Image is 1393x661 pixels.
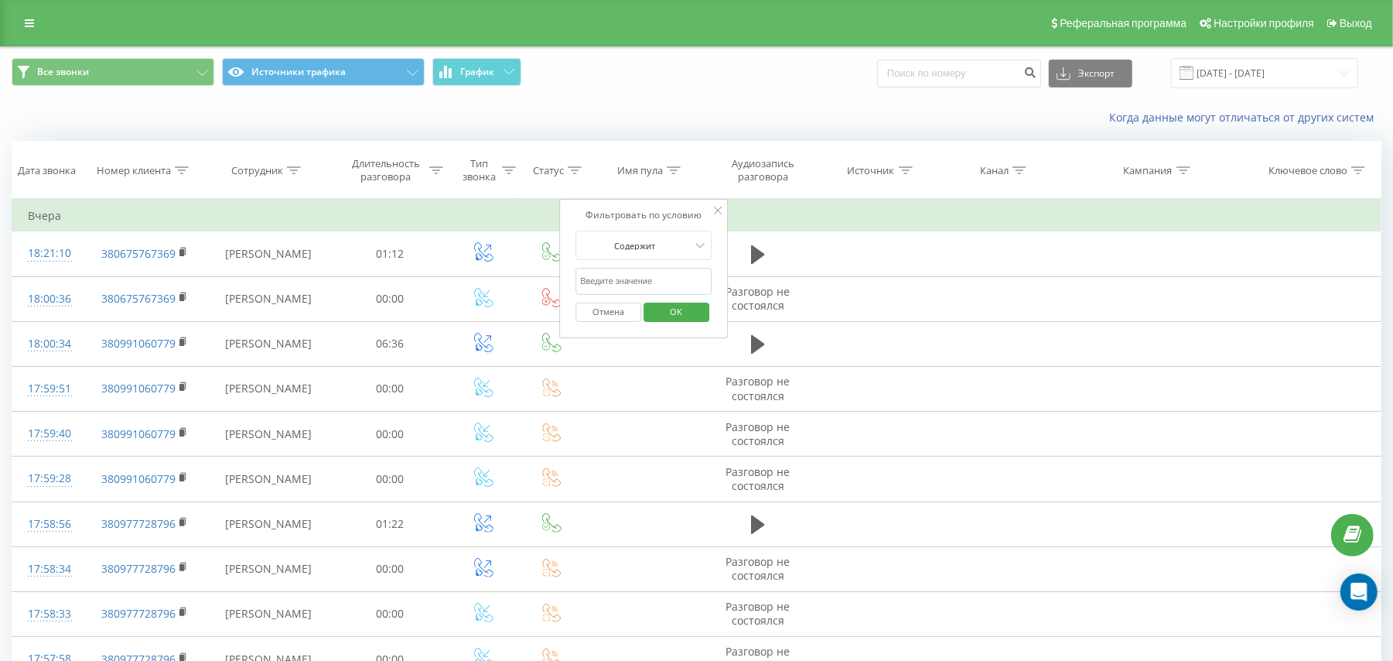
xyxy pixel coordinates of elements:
[717,157,809,183] div: Аудиозапись разговора
[655,300,698,324] span: OK
[101,426,176,441] a: 380991060779
[726,374,790,402] span: Разговор не состоялся
[204,546,333,591] td: [PERSON_NAME]
[204,276,333,321] td: [PERSON_NAME]
[726,554,790,583] span: Разговор не состоялся
[28,329,70,359] div: 18:00:34
[37,66,89,78] span: Все звонки
[18,164,76,177] div: Дата звонка
[28,374,70,404] div: 17:59:51
[980,164,1009,177] div: Канал
[432,58,521,86] button: График
[461,67,495,77] span: График
[101,606,176,621] a: 380977728796
[575,303,641,322] button: Отмена
[28,464,70,494] div: 17:59:28
[1109,110,1381,125] a: Когда данные могут отличаться от других систем
[101,471,176,486] a: 380991060779
[101,381,176,396] a: 380991060779
[1268,164,1347,177] div: Ключевое слово
[204,231,333,276] td: [PERSON_NAME]
[1124,164,1173,177] div: Кампания
[101,246,176,261] a: 380675767369
[726,284,790,313] span: Разговор не состоялся
[101,291,176,306] a: 380675767369
[333,546,447,591] td: 00:00
[333,591,447,636] td: 00:00
[617,164,663,177] div: Имя пула
[28,238,70,269] div: 18:21:10
[12,200,1381,231] td: Вчера
[28,509,70,539] div: 17:58:56
[533,164,564,177] div: Статус
[877,60,1041,87] input: Поиск по номеру
[644,303,709,322] button: OK
[726,420,790,448] span: Разговор не состоялся
[333,231,447,276] td: 01:12
[333,321,447,366] td: 06:36
[12,58,214,86] button: Все звонки
[204,366,333,411] td: [PERSON_NAME]
[28,554,70,584] div: 17:58:34
[333,412,447,457] td: 00:00
[848,164,895,177] div: Источник
[347,157,425,183] div: Длительность разговора
[575,268,712,295] input: Введите значение
[101,561,176,576] a: 380977728796
[222,58,425,86] button: Источники трафика
[1060,17,1186,29] span: Реферальная программа
[1049,60,1132,87] button: Экспорт
[333,502,447,546] td: 01:22
[231,164,283,177] div: Сотрудник
[28,284,70,314] div: 18:00:36
[333,457,447,502] td: 00:00
[204,591,333,636] td: [PERSON_NAME]
[204,412,333,457] td: [PERSON_NAME]
[1214,17,1314,29] span: Настройки профиля
[461,157,499,183] div: Тип звонка
[28,419,70,449] div: 17:59:40
[101,336,176,351] a: 380991060779
[101,516,176,531] a: 380977728796
[333,276,447,321] td: 00:00
[204,321,333,366] td: [PERSON_NAME]
[726,599,790,628] span: Разговор не состоялся
[1340,574,1378,611] div: Open Intercom Messenger
[204,502,333,546] td: [PERSON_NAME]
[97,164,171,177] div: Номер клиента
[726,464,790,493] span: Разговор не состоялся
[575,207,712,223] div: Фильтровать по условию
[1340,17,1372,29] span: Выход
[28,599,70,629] div: 17:58:33
[333,366,447,411] td: 00:00
[204,457,333,502] td: [PERSON_NAME]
